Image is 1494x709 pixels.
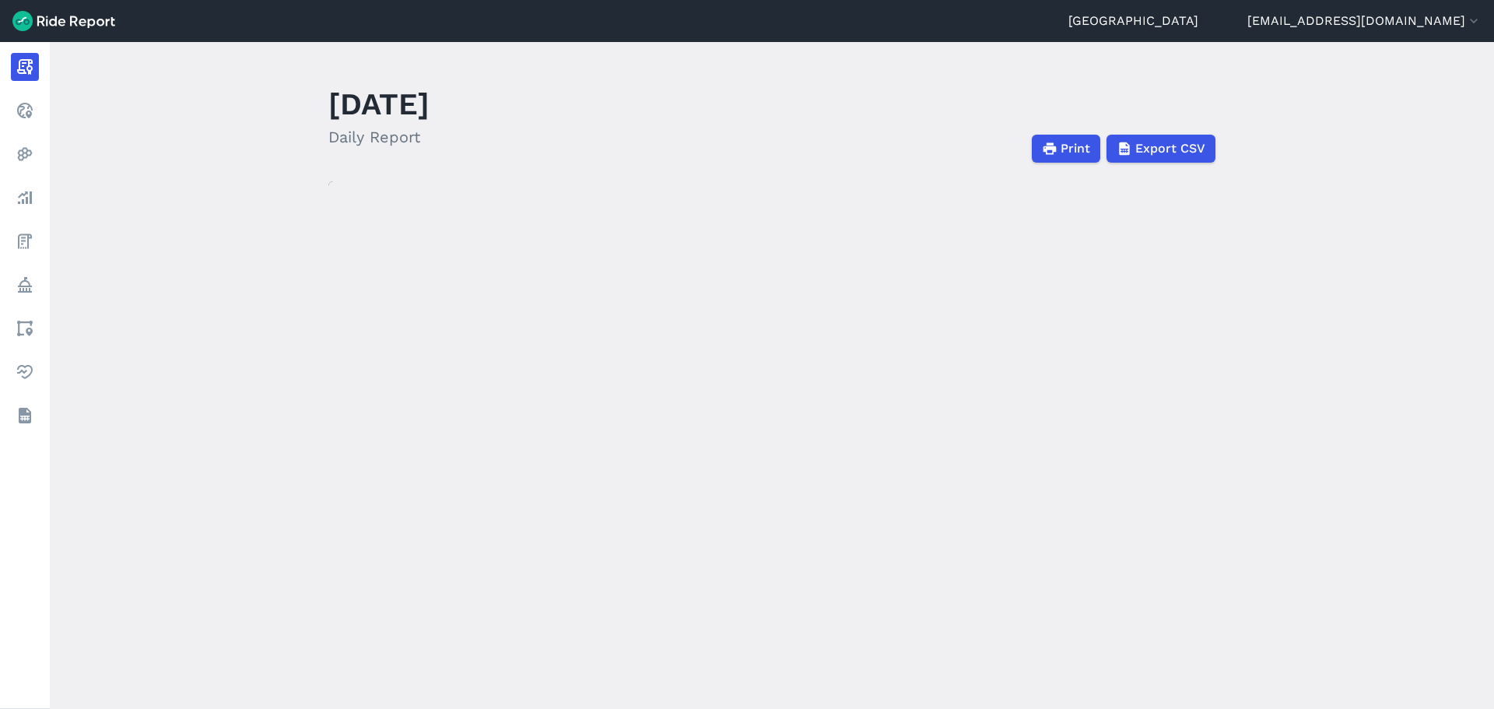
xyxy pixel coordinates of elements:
a: Policy [11,271,39,299]
a: Realtime [11,97,39,125]
a: [GEOGRAPHIC_DATA] [1068,12,1198,30]
h2: Daily Report [328,125,430,149]
h1: [DATE] [328,82,430,125]
button: Print [1032,135,1100,163]
button: Export CSV [1106,135,1215,163]
img: Ride Report [12,11,115,31]
a: Heatmaps [11,140,39,168]
a: Areas [11,314,39,342]
a: Health [11,358,39,386]
a: Fees [11,227,39,255]
span: Print [1061,139,1090,158]
a: Report [11,53,39,81]
button: [EMAIL_ADDRESS][DOMAIN_NAME] [1247,12,1482,30]
a: Datasets [11,402,39,430]
span: Export CSV [1135,139,1205,158]
a: Analyze [11,184,39,212]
